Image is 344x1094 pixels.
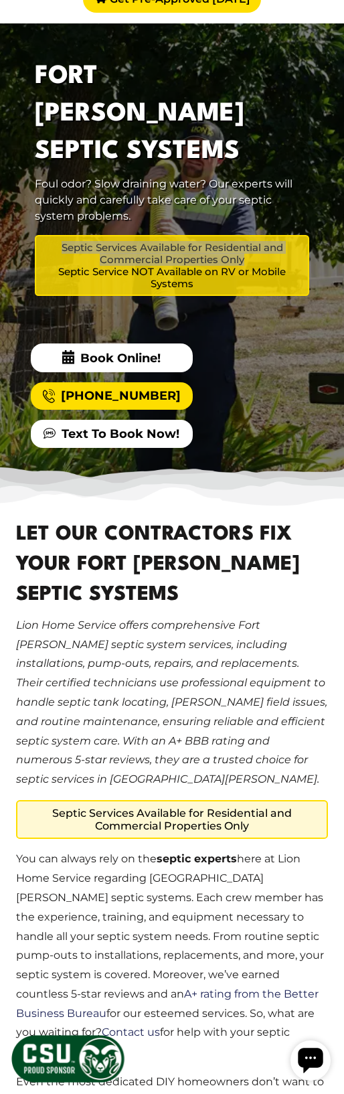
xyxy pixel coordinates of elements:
[16,850,328,1062] p: You can always rely on the here at Lion Home Service regarding [GEOGRAPHIC_DATA][PERSON_NAME] sep...
[16,619,327,785] em: Lion Home Service offers comprehensive Fort [PERSON_NAME] septic system services, including insta...
[35,58,309,171] h1: Fort [PERSON_NAME] Septic Systems
[31,343,193,372] span: Book Online!
[102,1026,160,1038] a: Contact us
[10,1034,126,1084] img: CSU Sponsor Badge
[16,800,328,839] p: Septic Services Available for Residential and Commercial Properties Only
[16,520,328,610] h2: Let Our Contractors Fix Your Fort [PERSON_NAME] Septic Systems
[5,5,46,46] div: Open chat widget
[16,988,319,1020] a: A+ rating from the Better Business Bureau
[31,420,193,447] a: Text To Book Now!
[35,176,309,224] p: Foul odor? Slow draining water? Our experts will quickly and carefully take care of your septic s...
[31,382,193,410] a: [PHONE_NUMBER]
[157,852,237,865] strong: septic experts
[35,235,309,296] p: Septic Services Available for Residential and Commercial Properties Only Septic Service NOT Avail...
